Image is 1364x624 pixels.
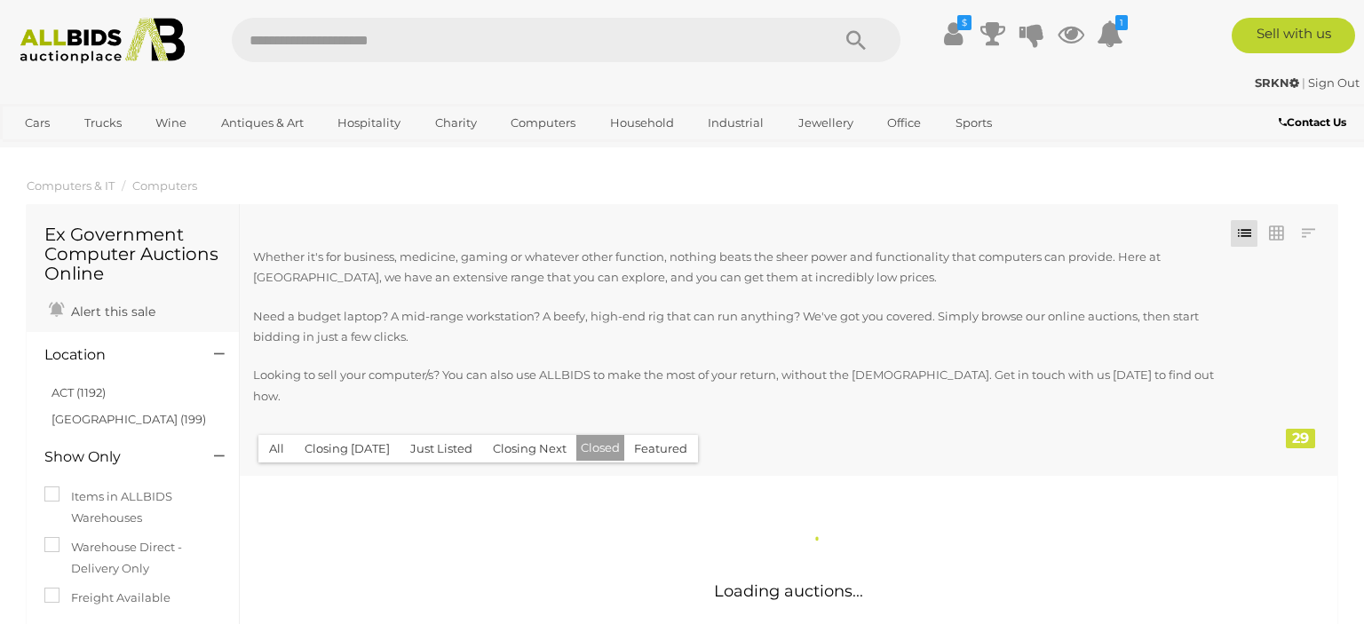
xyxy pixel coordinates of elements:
[944,108,1003,138] a: Sports
[1255,75,1302,90] a: SRKN
[1255,75,1299,90] strong: SRKN
[44,537,221,579] label: Warehouse Direct - Delivery Only
[1302,75,1305,90] span: |
[144,108,198,138] a: Wine
[400,435,483,462] button: Just Listed
[27,178,115,193] a: Computers & IT
[696,108,775,138] a: Industrial
[787,108,865,138] a: Jewellery
[876,108,932,138] a: Office
[714,581,863,601] span: Loading auctions...
[1286,429,1315,448] div: 29
[44,449,187,465] h4: Show Only
[253,306,1222,348] p: Need a budget laptop? A mid-range workstation? A beefy, high-end rig that can run anything? We've...
[253,247,1222,288] p: Whether it's for business, medicine, gaming or whatever other function, nothing beats the sheer p...
[499,108,587,138] a: Computers
[940,18,967,50] a: $
[1308,75,1360,90] a: Sign Out
[44,486,221,528] label: Items in ALLBIDS Warehouses
[294,435,400,462] button: Closing [DATE]
[52,412,206,426] a: [GEOGRAPHIC_DATA] (199)
[1115,15,1128,30] i: 1
[1232,18,1355,53] a: Sell with us
[599,108,686,138] a: Household
[13,108,61,138] a: Cars
[623,435,698,462] button: Featured
[957,15,971,30] i: $
[132,178,197,193] a: Computers
[253,365,1222,407] p: Looking to sell your computer/s? You can also use ALLBIDS to make the most of your return, withou...
[44,225,221,283] h1: Ex Government Computer Auctions Online
[44,347,187,363] h4: Location
[812,18,900,62] button: Search
[576,435,624,461] button: Closed
[482,435,577,462] button: Closing Next
[52,385,106,399] a: ACT (1192)
[44,588,170,608] label: Freight Available
[326,108,412,138] a: Hospitality
[1279,115,1346,129] b: Contact Us
[13,138,163,168] a: [GEOGRAPHIC_DATA]
[210,108,315,138] a: Antiques & Art
[258,435,295,462] button: All
[1279,113,1351,132] a: Contact Us
[1097,18,1123,50] a: 1
[11,18,195,64] img: Allbids.com.au
[67,304,155,320] span: Alert this sale
[44,296,160,323] a: Alert this sale
[424,108,488,138] a: Charity
[73,108,133,138] a: Trucks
